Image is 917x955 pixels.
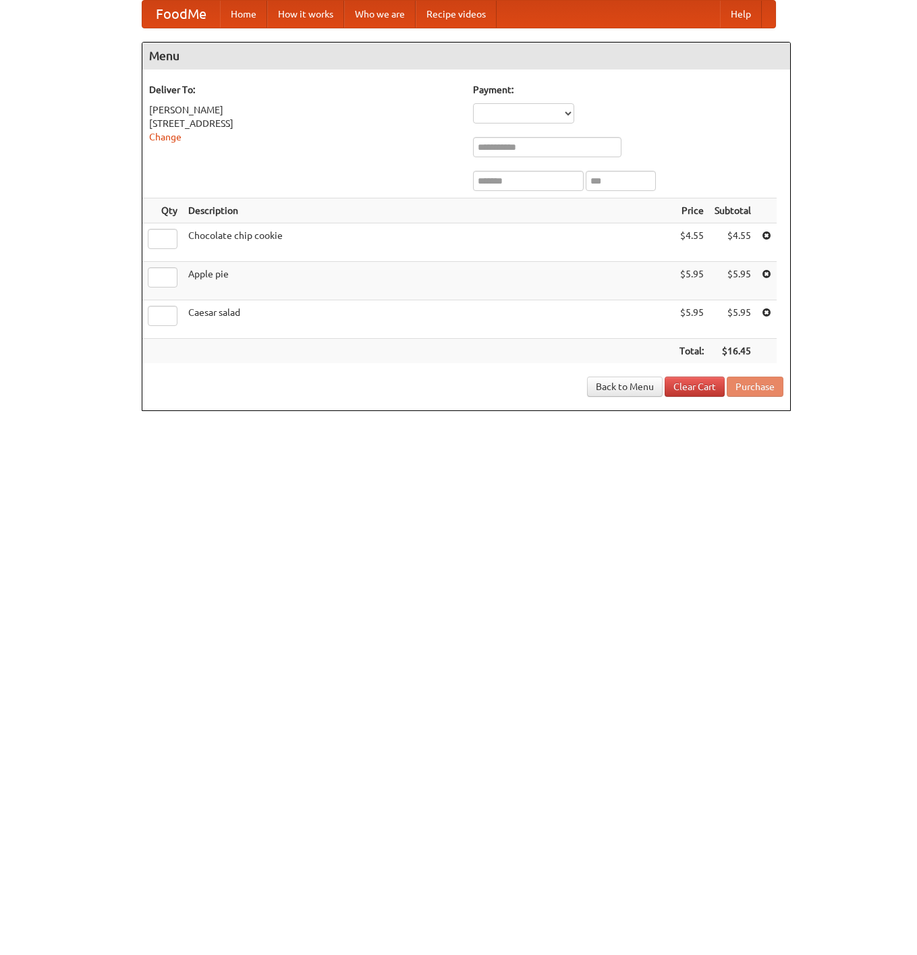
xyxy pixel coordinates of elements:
[149,132,182,142] a: Change
[220,1,267,28] a: Home
[142,43,790,70] h4: Menu
[587,377,663,397] a: Back to Menu
[674,223,709,262] td: $4.55
[416,1,497,28] a: Recipe videos
[183,300,674,339] td: Caesar salad
[665,377,725,397] a: Clear Cart
[709,300,756,339] td: $5.95
[142,1,220,28] a: FoodMe
[709,198,756,223] th: Subtotal
[674,300,709,339] td: $5.95
[344,1,416,28] a: Who we are
[727,377,783,397] button: Purchase
[149,117,460,130] div: [STREET_ADDRESS]
[149,103,460,117] div: [PERSON_NAME]
[183,198,674,223] th: Description
[149,83,460,97] h5: Deliver To:
[674,262,709,300] td: $5.95
[709,339,756,364] th: $16.45
[183,223,674,262] td: Chocolate chip cookie
[183,262,674,300] td: Apple pie
[674,339,709,364] th: Total:
[709,262,756,300] td: $5.95
[720,1,762,28] a: Help
[142,198,183,223] th: Qty
[473,83,783,97] h5: Payment:
[709,223,756,262] td: $4.55
[674,198,709,223] th: Price
[267,1,344,28] a: How it works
